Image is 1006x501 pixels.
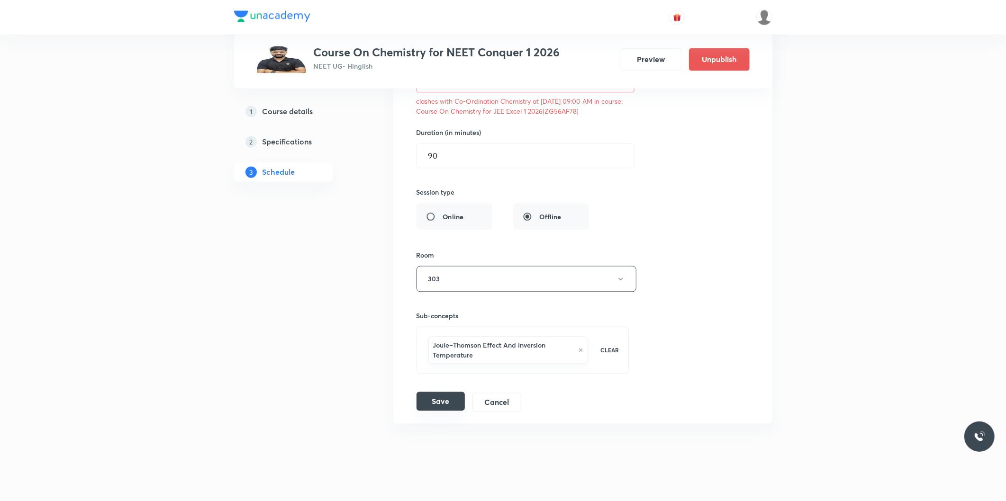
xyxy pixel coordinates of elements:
[417,96,629,116] p: clashes with Co-Ordination Chemistry at [DATE] 09:00 AM in course: Course On Chemistry for JEE Ex...
[417,266,636,292] button: 303
[689,48,750,71] button: Unpublish
[234,10,310,24] a: Company Logo
[314,61,560,71] p: NEET UG • Hinglish
[600,346,619,354] p: CLEAR
[314,45,560,59] h3: Course On Chemistry for NEET Conquer 1 2026
[417,311,629,321] h6: Sub-concepts
[621,48,681,71] button: Preview
[257,45,306,73] img: 576a1069d2d04d9ebbd965937436dbfd.jpg
[417,250,435,260] h6: Room
[417,127,481,137] h6: Duration (in minutes)
[417,187,455,197] h6: Session type
[756,9,772,25] img: Arvind Bhargav
[245,166,257,178] p: 3
[472,393,521,412] button: Cancel
[417,143,634,168] input: 90
[263,136,312,147] h5: Specifications
[974,431,985,442] img: ttu
[417,392,465,411] button: Save
[433,340,574,360] h6: Joule–Thomson Effect And Inversion Temperature
[245,106,257,117] p: 1
[245,136,257,147] p: 2
[234,10,310,22] img: Company Logo
[670,9,685,25] button: avatar
[263,106,313,117] h5: Course details
[263,166,295,178] h5: Schedule
[234,132,363,151] a: 2Specifications
[673,13,681,21] img: avatar
[234,102,363,121] a: 1Course details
